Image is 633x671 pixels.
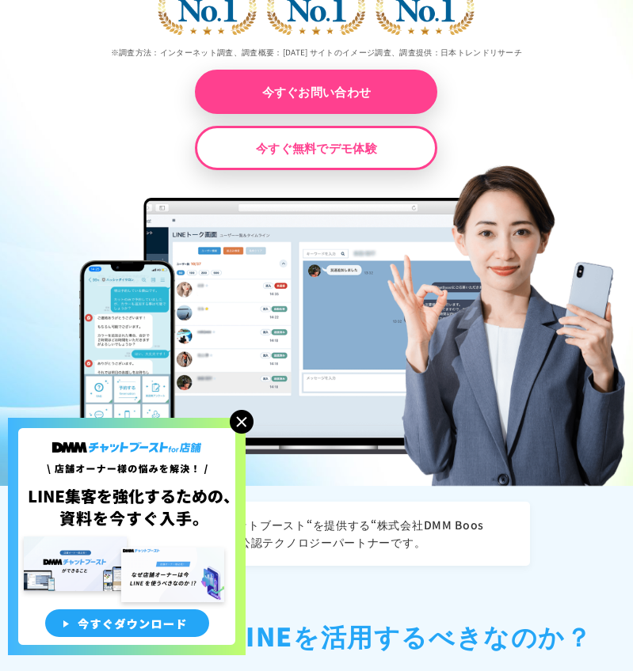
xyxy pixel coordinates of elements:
a: 店舗オーナー様の悩みを解決!LINE集客を狂化するための資料を今すぐ入手! [8,418,246,437]
h2: なぜ今、店舗は LINEを活用するべきなのか？ [31,616,602,654]
img: 店舗オーナー様の悩みを解決!LINE集客を狂化するための資料を今すぐ入手! [8,418,246,655]
a: 今すぐ無料でデモ体験 [195,126,437,170]
p: “DMMチャットブースト“を提供する“株式会社DMM Boost”は、LINE公認テクノロジーパートナーです。 [178,517,517,552]
a: 今すぐお問い合わせ [195,70,437,114]
p: ※調査方法：インターネット調査、調査概要：[DATE] サイトのイメージ調査、調査提供：日本トレンドリサーチ [19,35,614,70]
